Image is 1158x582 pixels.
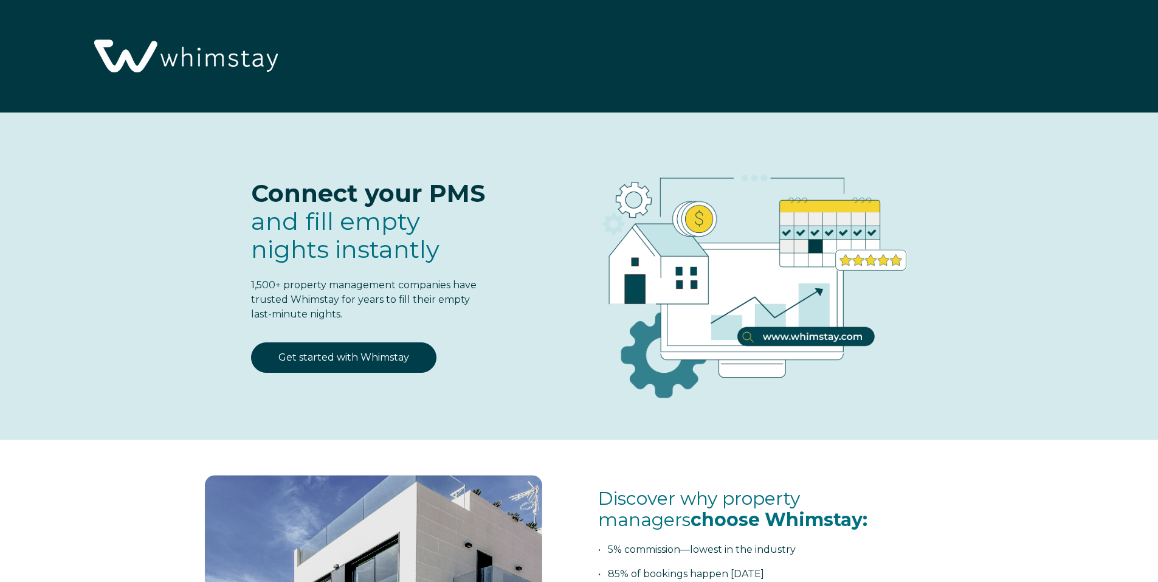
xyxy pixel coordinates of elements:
span: • 5% commission—lowest in the industry [598,544,796,555]
span: choose Whimstay: [691,508,867,531]
span: Discover why property managers [598,487,867,531]
span: • 85% of bookings happen [DATE] [598,568,764,580]
span: fill empty nights instantly [251,206,439,264]
img: RBO Ilustrations-03 [534,137,962,418]
a: Get started with Whimstay [251,342,436,373]
span: Connect your PMS [251,178,485,208]
img: Whimstay Logo-02 1 [85,6,284,108]
span: and [251,206,439,264]
span: 1,500+ property management companies have trusted Whimstay for years to fill their empty last-min... [251,279,477,320]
